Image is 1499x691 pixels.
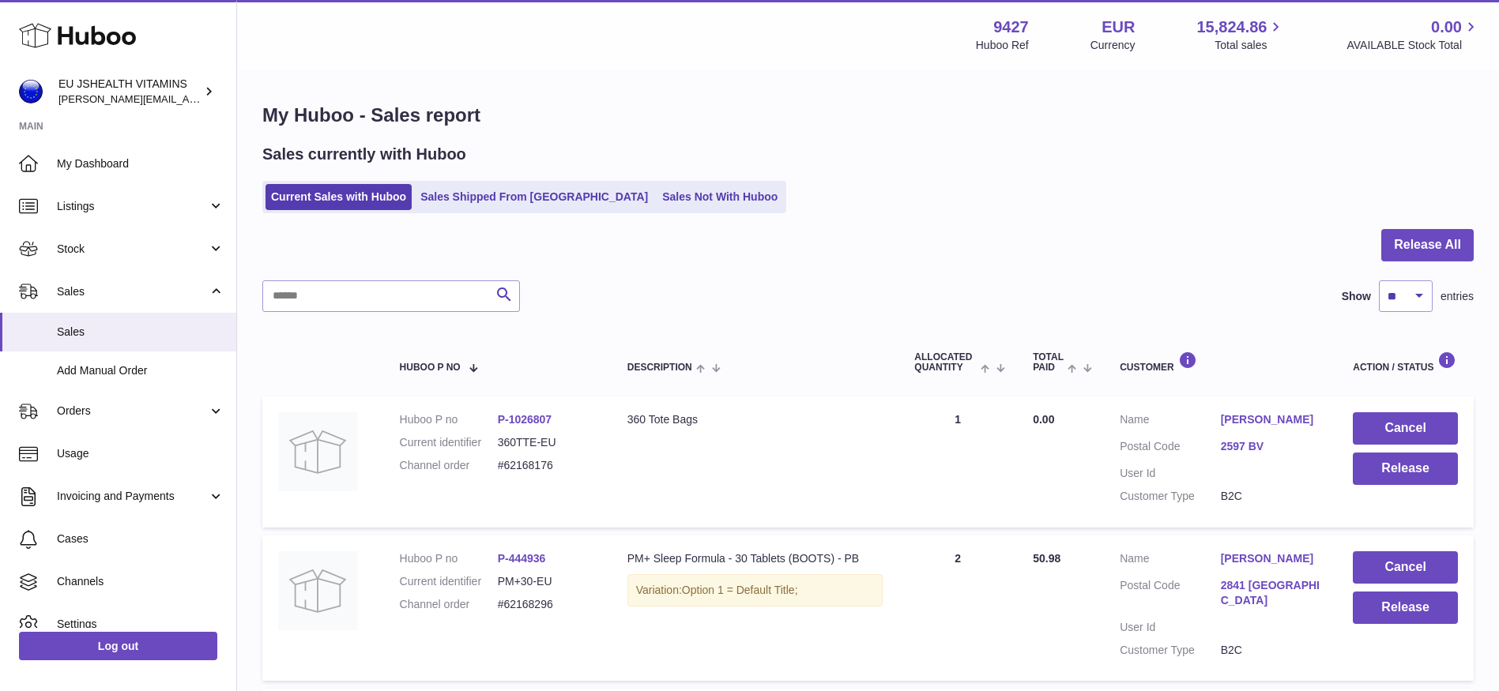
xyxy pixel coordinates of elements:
span: ALLOCATED Quantity [914,352,976,373]
a: Sales Not With Huboo [657,184,783,210]
dd: 360TTE-EU [498,435,596,450]
button: Cancel [1353,412,1458,445]
span: Settings [57,617,224,632]
span: Invoicing and Payments [57,489,208,504]
span: 50.98 [1033,552,1060,565]
a: P-444936 [498,552,546,565]
span: Usage [57,446,224,461]
dt: Postal Code [1120,578,1221,612]
span: Option 1 = Default Title; [682,584,798,596]
dt: Name [1120,412,1221,431]
dt: Channel order [400,458,498,473]
div: Action / Status [1353,351,1458,373]
div: Huboo Ref [976,38,1029,53]
span: Description [627,362,692,373]
span: Add Manual Order [57,363,224,378]
dt: Postal Code [1120,439,1221,458]
span: Orders [57,404,208,419]
a: 2597 BV [1221,439,1322,454]
span: Huboo P no [400,362,461,373]
img: no-photo.jpg [278,551,357,630]
button: Release [1353,453,1458,485]
img: laura@jessicasepel.com [19,80,43,103]
a: Sales Shipped From [GEOGRAPHIC_DATA] [415,184,653,210]
a: [PERSON_NAME] [1221,412,1322,427]
dt: User Id [1120,620,1221,635]
span: Stock [57,242,208,257]
dt: Customer Type [1120,643,1221,658]
dd: B2C [1221,643,1322,658]
a: 2841 [GEOGRAPHIC_DATA] [1221,578,1322,608]
dt: Current identifier [400,435,498,450]
span: Total sales [1215,38,1285,53]
button: Release All [1381,229,1474,261]
dt: Current identifier [400,574,498,589]
td: 2 [898,535,1017,681]
span: 15,824.86 [1196,17,1267,38]
dt: Huboo P no [400,551,498,566]
dd: #62168296 [498,597,596,612]
span: Channels [57,574,224,589]
a: 0.00 AVAILABLE Stock Total [1346,17,1480,53]
span: [PERSON_NAME][EMAIL_ADDRESS][DOMAIN_NAME] [58,92,317,105]
h2: Sales currently with Huboo [262,144,466,165]
span: entries [1441,289,1474,304]
td: 1 [898,396,1017,528]
button: Release [1353,591,1458,624]
div: Variation: [627,574,883,607]
strong: 9427 [993,17,1029,38]
strong: EUR [1102,17,1135,38]
img: no-photo.jpg [278,412,357,491]
span: 0.00 [1431,17,1462,38]
dd: #62168176 [498,458,596,473]
div: 360 Tote Bags [627,412,883,427]
span: Cases [57,531,224,546]
dt: User Id [1120,466,1221,481]
a: Log out [19,632,217,660]
div: Currency [1090,38,1136,53]
span: Sales [57,284,208,299]
a: 15,824.86 Total sales [1196,17,1285,53]
span: Listings [57,199,208,214]
dt: Huboo P no [400,412,498,427]
h1: My Huboo - Sales report [262,103,1474,128]
div: Customer [1120,351,1321,373]
span: My Dashboard [57,156,224,171]
span: Total paid [1033,352,1064,373]
a: Current Sales with Huboo [266,184,412,210]
span: 0.00 [1033,413,1054,426]
div: EU JSHEALTH VITAMINS [58,77,201,107]
dt: Customer Type [1120,489,1221,504]
a: P-1026807 [498,413,552,426]
dt: Channel order [400,597,498,612]
dd: B2C [1221,489,1322,504]
button: Cancel [1353,551,1458,584]
a: [PERSON_NAME] [1221,551,1322,566]
dt: Name [1120,551,1221,570]
span: AVAILABLE Stock Total [1346,38,1480,53]
span: Sales [57,325,224,340]
label: Show [1342,289,1371,304]
div: PM+ Sleep Formula - 30 Tablets (BOOTS) - PB [627,551,883,566]
dd: PM+30-EU [498,574,596,589]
